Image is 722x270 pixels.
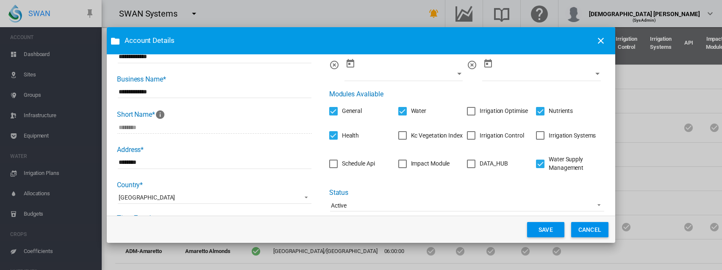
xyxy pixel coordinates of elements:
div: Schedule Api [342,160,375,168]
button: Open calendar [452,66,467,82]
button: md-calendar [480,55,497,72]
div: Nutrients [549,107,573,115]
button: md-calendar [342,55,359,72]
i: Clear comissioned date [467,60,477,70]
md-checkbox: Impact Module [398,160,450,168]
div: General [342,107,362,115]
md-dialog: Company Name* ... [107,27,615,243]
button: icon-close [592,32,609,49]
label: Time Zone* [117,214,152,222]
md-checkbox: Irrigation Optimise [467,107,528,115]
div: Irrigation Optimise [480,107,528,115]
md-checkbox: General [329,107,362,115]
md-checkbox: Schedule Api [329,160,375,168]
label: Country* [117,181,143,189]
label: Modules Avaliable [329,90,383,98]
div: Water [411,107,427,115]
div: Impact Module [411,160,450,168]
md-checkbox: Water Supply Management [536,155,605,172]
md-checkbox: Health [329,131,359,140]
button: CANCEL [571,222,608,237]
md-checkbox: Kc Vegetation Index [398,131,463,140]
label: Short Name* [117,110,165,118]
div: DATA_HUB [480,160,508,168]
label: Status [329,188,348,197]
i: Clear created date [329,60,339,70]
div: Water Supply Management [549,155,605,172]
div: Irrigation Systems [549,132,596,140]
md-checkbox: DATA_HUB [467,160,508,168]
span: Account Details [125,36,590,46]
div: Kc Vegetation Index [411,132,463,140]
div: Health [342,132,359,140]
md-checkbox: Water [398,107,427,115]
button: Open calendar [590,66,605,82]
div: Irrigation Control [480,132,524,140]
label: Business Name* [117,75,166,83]
md-checkbox: Irrigation Systems [536,131,596,140]
md-icon: icon-close [596,36,606,46]
div: Active [331,202,347,209]
md-checkbox: Nutrients [536,107,573,115]
label: Address* [117,146,144,154]
md-checkbox: Irrigation Control [467,131,524,140]
md-icon: icon-folder [110,36,120,46]
button: SAVE [527,222,564,237]
div: [GEOGRAPHIC_DATA] [119,194,175,201]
